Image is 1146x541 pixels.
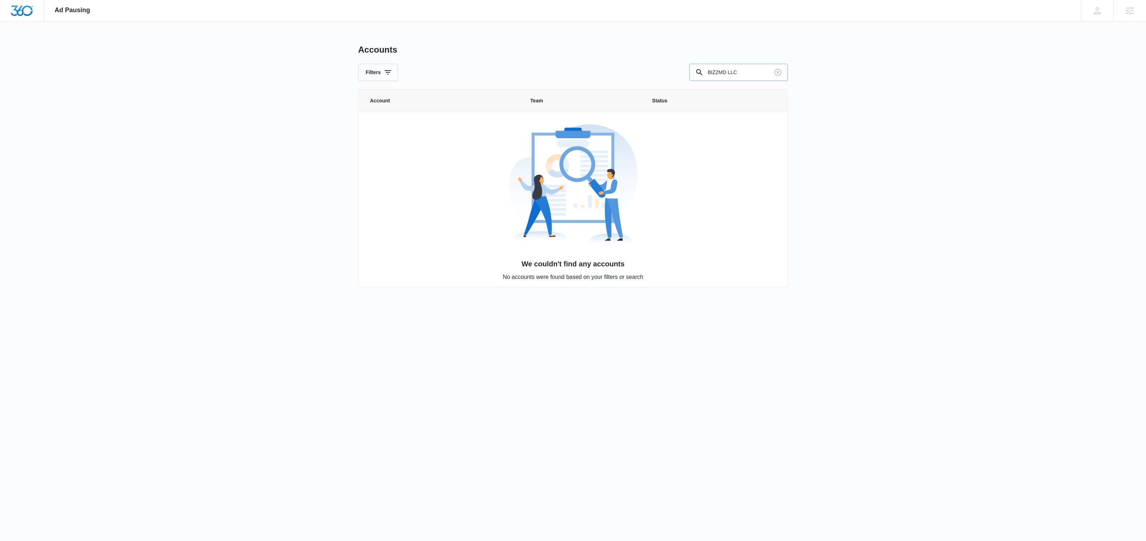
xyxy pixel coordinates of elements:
[652,97,776,105] span: Status
[358,44,397,55] h1: Accounts
[359,273,787,281] p: No accounts were found based on your filters or search
[689,64,788,81] input: Search By Account Number
[509,121,637,250] img: No Data
[370,97,513,105] span: Account
[359,259,787,269] h3: We couldn't find any accounts
[55,6,90,14] span: Ad Pausing
[772,67,784,78] button: Clear
[530,97,635,105] span: Team
[358,64,398,81] button: Filters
